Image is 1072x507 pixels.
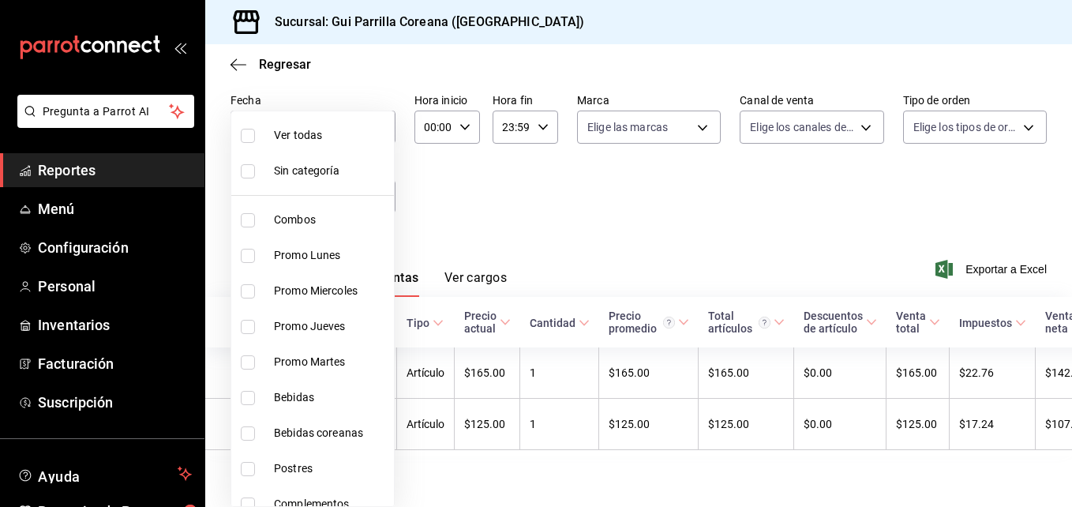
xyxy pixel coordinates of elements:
span: Bebidas coreanas [274,425,388,441]
span: Sin categoría [274,163,388,179]
span: Combos [274,212,388,228]
span: Postres [274,460,388,477]
span: Promo Miercoles [274,283,388,299]
span: Promo Jueves [274,318,388,335]
span: Bebidas [274,389,388,406]
span: Promo Lunes [274,247,388,264]
span: Ver todas [274,127,388,144]
span: Promo Martes [274,354,388,370]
